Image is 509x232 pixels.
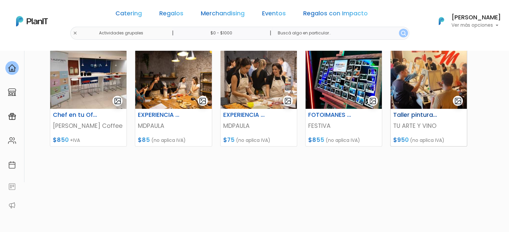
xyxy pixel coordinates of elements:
h6: FOTOIMANES PARA EVENTOS [304,111,357,119]
span: $850 [53,136,69,144]
img: feedback-78b5a0c8f98aac82b08bfc38622c3050aee476f2c9584af64705fc4e61158814.svg [8,183,16,191]
img: campaigns-02234683943229c281be62815700db0a1741e53638e28bf9629b52c665b00959.svg [8,112,16,121]
img: thumb_WhatsApp_Image_2025-04-11_at_15.49.58__1_.jpeg [306,50,382,109]
img: people-662611757002400ad9ed0e3c099ab2801c6687ba6c219adb57efc949bc21e19d.svg [8,137,16,145]
img: gallery-light [114,97,121,105]
span: (no aplica IVA) [236,137,270,144]
h6: Taller pintura en la oficina [389,111,442,119]
span: (no aplica IVA) [151,137,186,144]
img: calendar-87d922413cdce8b2cf7b7f5f62616a5cf9e4887200fb71536465627b3292af00.svg [8,161,16,169]
p: FESTIVA [308,122,379,130]
button: PlanIt Logo [PERSON_NAME] Ver más opciones [430,12,501,30]
span: $855 [308,136,324,144]
a: gallery-light Chef en tu Oficina [PERSON_NAME] Coffee $850 +IVA [50,50,127,147]
img: PlanIt Logo [434,14,449,28]
img: thumb_WhatsApp_Image_2022-05-03_at_13.49.04.jpeg [50,50,126,109]
p: | [269,29,271,37]
p: MDPAULA [138,122,209,130]
p: Ver más opciones [451,23,501,28]
h6: EXPERIENCIA GASTRONOMICA 2 [219,111,272,119]
img: gallery-light [369,97,377,105]
img: thumb_WhatsApp_Image_2025-04-01_at_15.31.48.jpeg [221,50,297,109]
img: search_button-432b6d5273f82d61273b3651a40e1bd1b912527efae98b1b7a1b2c0702e16a8d.svg [401,31,406,36]
p: MDPAULA [223,122,294,130]
img: partners-52edf745621dab592f3b2c58e3bca9d71375a7ef29c3b500c9f145b62cc070d4.svg [8,201,16,209]
span: $950 [393,136,409,144]
img: gallery-light [199,97,206,105]
p: | [172,29,173,37]
a: gallery-light EXPERIENCIA GASTRONOMICA 2 MDPAULA $75 (no aplica IVA) [220,50,297,147]
h6: [PERSON_NAME] [451,15,501,21]
img: gallery-light [284,97,292,105]
span: (no aplica IVA) [326,137,360,144]
span: (no aplica IVA) [410,137,444,144]
a: Eventos [262,11,286,19]
a: Regalos con Impacto [303,11,368,19]
a: Catering [115,11,142,19]
img: gallery-light [454,97,462,105]
p: TU ARTE Y VINO [393,122,464,130]
span: $75 [223,136,235,144]
span: $85 [138,136,150,144]
img: thumb_WhatsApp_Image_2025-04-01_at_15.31.49__2_.jpeg [135,50,211,109]
p: [PERSON_NAME] Coffee [53,122,124,130]
a: gallery-light Taller pintura en la oficina TU ARTE Y VINO $950 (no aplica IVA) [390,50,467,147]
a: Regalos [159,11,183,19]
h6: Chef en tu Oficina [49,111,102,119]
img: home-e721727adea9d79c4d83392d1f703f7f8bce08238fde08b1acbfd93340b81755.svg [8,64,16,72]
input: Buscá algo en particular.. [272,27,409,40]
img: close-6986928ebcb1d6c9903e3b54e860dbc4d054630f23adef3a32610726dff6a82b.svg [73,31,77,35]
a: gallery-light EXPERIENCIA GASTRONOMICA MDPAULA $85 (no aplica IVA) [135,50,212,147]
img: thumb_D6814F5D-7A98-45F1-976D-876BABEF358B.jpeg [391,50,467,109]
div: ¿Necesitás ayuda? [34,6,96,19]
span: +IVA [70,137,80,144]
img: PlanIt Logo [16,16,48,26]
a: Merchandising [201,11,245,19]
h6: EXPERIENCIA GASTRONOMICA [134,111,187,119]
a: gallery-light FOTOIMANES PARA EVENTOS FESTIVA $855 (no aplica IVA) [305,50,382,147]
img: marketplace-4ceaa7011d94191e9ded77b95e3339b90024bf715f7c57f8cf31f2d8c509eaba.svg [8,88,16,96]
